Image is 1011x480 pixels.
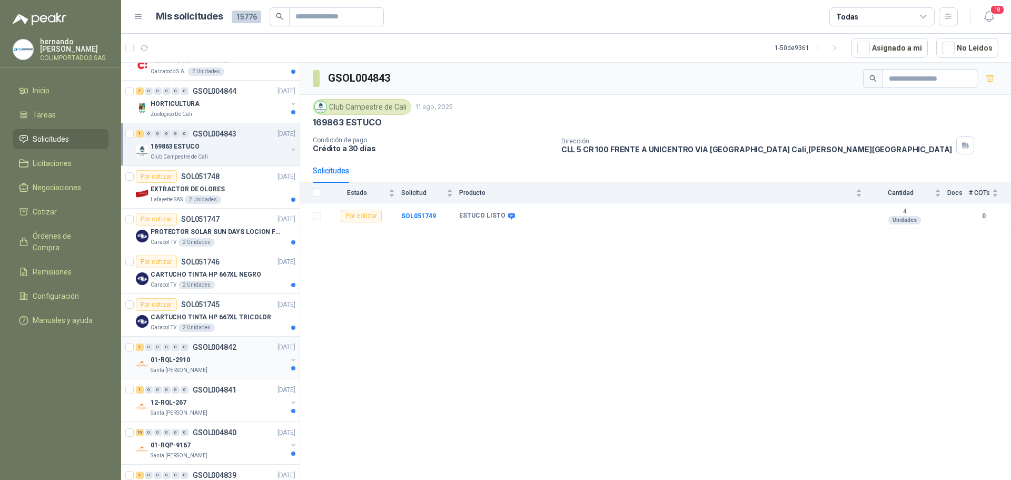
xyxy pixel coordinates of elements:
span: search [276,13,283,20]
img: Company Logo [136,315,148,328]
p: [DATE] [277,129,295,139]
a: 19 0 0 0 0 0 GSOL004840[DATE] Company Logo01-RQP-9167Santa [PERSON_NAME] [136,426,298,460]
p: Club Campestre de Cali [151,153,208,161]
div: Club Campestre de Cali [313,99,411,115]
p: 169863 ESTUCO [313,117,382,128]
p: GSOL004844 [193,87,236,95]
span: Manuales y ayuda [33,315,93,326]
div: 0 [154,130,162,138]
div: 0 [181,87,189,95]
p: [DATE] [277,428,295,438]
a: Licitaciones [13,153,108,173]
p: Lafayette SAS [151,195,183,204]
div: 2 Unidades [188,67,224,76]
p: 169863 ESTUCO [151,142,199,152]
div: Unidades [888,216,921,224]
th: Docs [947,183,969,203]
div: 1 [136,344,144,351]
p: SOL051748 [181,173,220,180]
div: Todas [836,11,858,23]
p: 01-RQP-9167 [151,440,191,450]
th: Cantidad [868,183,947,203]
img: Company Logo [136,59,148,72]
div: 1 [136,386,144,394]
span: 18 [990,5,1005,15]
a: 1 0 0 0 0 0 GSOL004842[DATE] Company Logo01-RQL-2910Santa [PERSON_NAME] [136,341,298,375]
div: 0 [172,130,180,138]
p: hernando [PERSON_NAME] [40,38,108,53]
div: 0 [154,87,162,95]
img: Company Logo [136,400,148,413]
div: 0 [163,130,171,138]
div: 0 [145,87,153,95]
div: 0 [172,344,180,351]
div: 0 [181,344,189,351]
span: 15776 [232,11,261,23]
span: Configuración [33,290,79,302]
p: Calzatodo S.A. [151,67,186,76]
div: 0 [163,344,171,351]
span: Licitaciones [33,158,72,169]
a: Por cotizarSOL051747[DATE] Company LogoPROTECTOR SOLAR SUN DAYS LOCION FPS 50 CAJA X 24 UNCaracol... [121,209,300,251]
button: Asignado a mi [851,38,928,58]
div: 0 [172,87,180,95]
a: 1 0 0 0 0 0 GSOL004841[DATE] Company Logo12-RQL-267Santa [PERSON_NAME] [136,384,298,417]
div: Por cotizar [136,213,177,226]
p: [DATE] [277,257,295,267]
a: Por cotizarSOL051748[DATE] Company LogoEXTRACTOR DE OLORESLafayette SAS2 Unidades [121,166,300,209]
span: search [869,75,877,82]
p: Caracol TV [151,324,176,332]
th: Estado [328,183,401,203]
div: 0 [172,429,180,436]
p: Crédito a 30 días [313,144,553,153]
span: Producto [459,189,854,197]
p: [DATE] [277,86,295,96]
div: 0 [181,386,189,394]
span: Cotizar [33,206,57,218]
p: CLL 5 CR 100 FRENTE A UNICENTRO VIA [GEOGRAPHIC_DATA] Cali , [PERSON_NAME][GEOGRAPHIC_DATA] [561,145,953,154]
div: 0 [181,429,189,436]
p: GSOL004842 [193,344,236,351]
a: Por cotizarSOL051746[DATE] Company LogoCARTUCHO TINTA HP 667XL NEGROCaracol TV2 Unidades [121,251,300,294]
p: [DATE] [277,214,295,224]
img: Company Logo [315,101,326,113]
p: CARTUCHO TINTA HP 667XL TRICOLOR [151,312,271,322]
div: 0 [163,87,171,95]
div: 0 [145,130,153,138]
div: 2 Unidades [185,195,221,204]
span: Inicio [33,85,49,96]
p: GSOL004839 [193,472,236,479]
div: 1 [136,87,144,95]
a: Órdenes de Compra [13,226,108,258]
span: Tareas [33,109,56,121]
th: # COTs [969,183,1011,203]
img: Company Logo [136,102,148,114]
a: Inicio [13,81,108,101]
b: 0 [969,211,998,221]
div: 0 [154,472,162,479]
p: SOL051745 [181,301,220,308]
p: 11 ago, 2025 [415,102,453,112]
img: Logo peakr [13,13,66,25]
div: 0 [145,472,153,479]
div: 0 [163,429,171,436]
a: Configuración [13,286,108,306]
th: Producto [459,183,868,203]
p: Caracol TV [151,238,176,247]
img: Company Logo [136,187,148,200]
div: 0 [172,386,180,394]
p: Condición de pago [313,136,553,144]
p: Santa [PERSON_NAME] [151,366,207,375]
div: 0 [145,429,153,436]
p: COLIMPORTADOS SAS [40,55,108,61]
div: Por cotizar [136,256,177,268]
img: Company Logo [136,443,148,456]
p: Dirección [561,138,953,145]
p: SOL051746 [181,258,220,266]
p: [DATE] [277,300,295,310]
div: 2 Unidades [179,238,215,247]
span: Remisiones [33,266,72,278]
p: CARTUCHO TINTA HP 667XL NEGRO [151,270,261,280]
h3: GSOL004843 [328,70,392,86]
span: # COTs [969,189,990,197]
